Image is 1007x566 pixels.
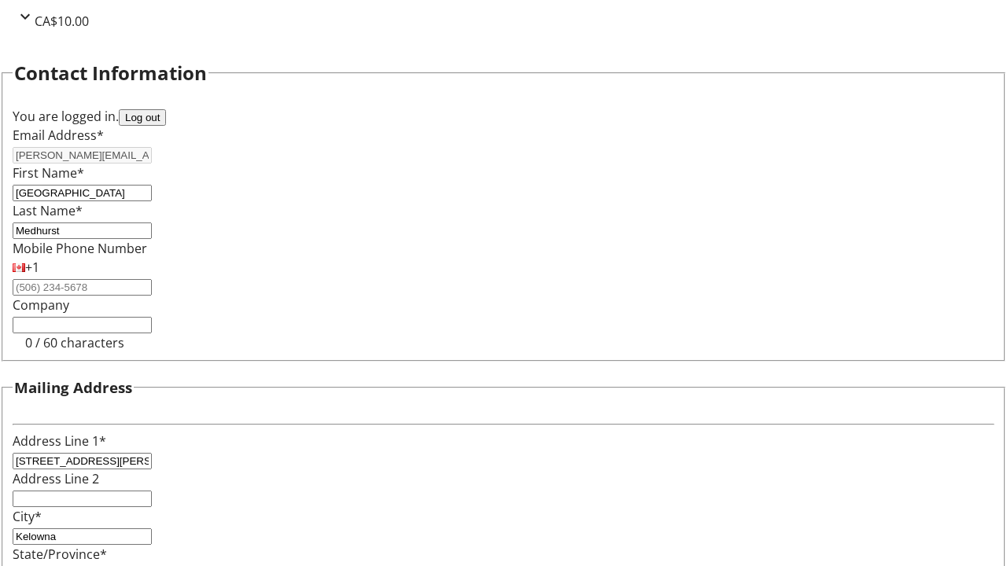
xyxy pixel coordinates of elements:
[14,59,207,87] h2: Contact Information
[13,432,106,450] label: Address Line 1*
[13,453,152,469] input: Address
[13,470,99,487] label: Address Line 2
[119,109,166,126] button: Log out
[13,279,152,296] input: (506) 234-5678
[13,202,83,219] label: Last Name*
[35,13,89,30] span: CA$10.00
[13,107,994,126] div: You are logged in.
[13,240,147,257] label: Mobile Phone Number
[13,546,107,563] label: State/Province*
[25,334,124,351] tr-character-limit: 0 / 60 characters
[13,508,42,525] label: City*
[13,164,84,182] label: First Name*
[13,127,104,144] label: Email Address*
[14,377,132,399] h3: Mailing Address
[13,296,69,314] label: Company
[13,528,152,545] input: City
